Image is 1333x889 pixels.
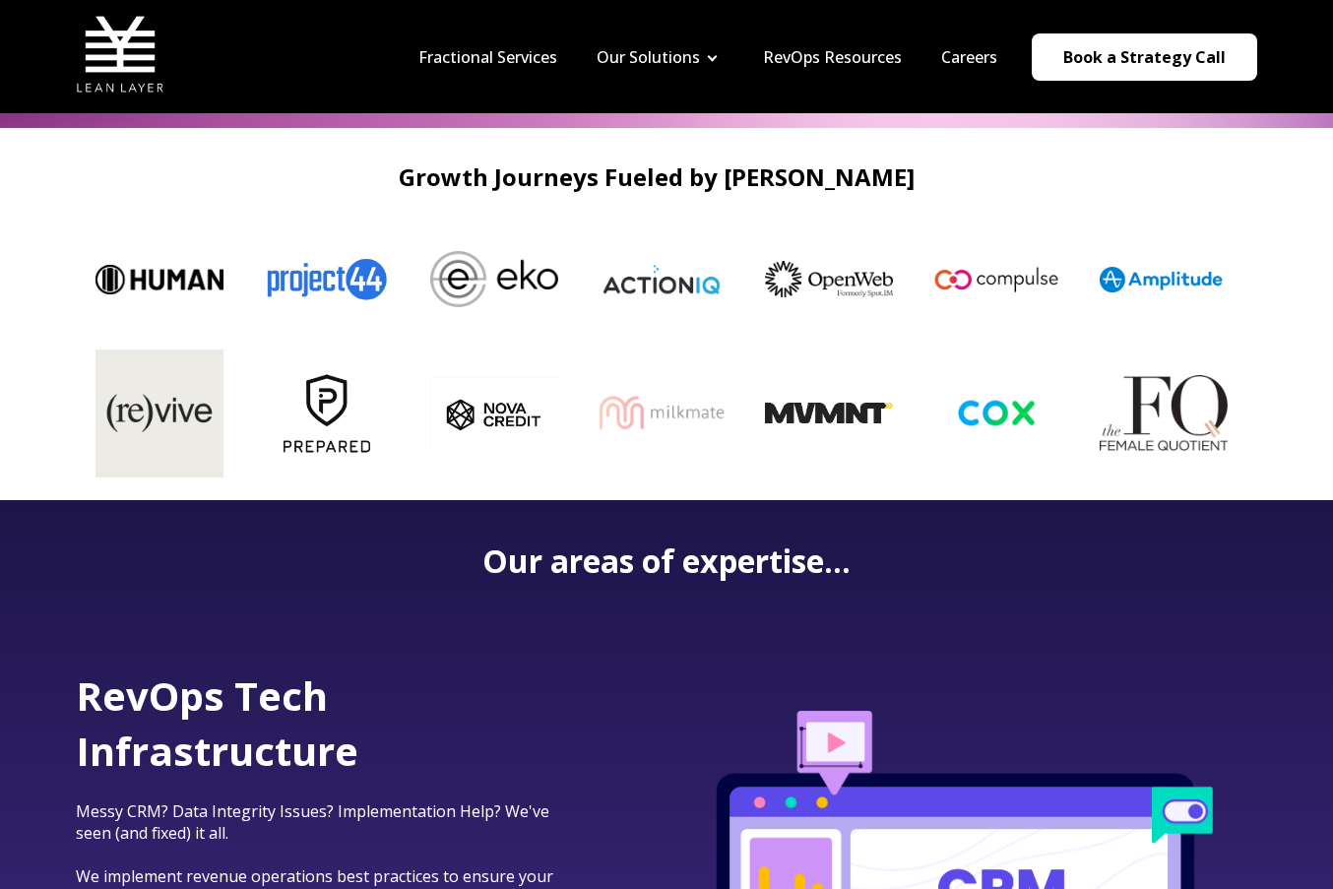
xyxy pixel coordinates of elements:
img: Amplitude [1074,267,1202,292]
img: Lean Layer Logo [76,10,164,98]
img: Project44 [237,245,365,312]
strong: Our areas of expertise... [482,540,851,582]
img: Eko [405,251,533,307]
img: nova_c [464,377,592,449]
span: RevOps Tech Infrastructure [76,668,358,778]
img: cox-logo-og-image [966,392,1094,434]
img: Prepared-Logo [296,349,424,477]
img: byrevive [129,349,257,477]
a: RevOps Resources [763,46,902,68]
img: The FQ [1133,375,1261,451]
a: Careers [941,46,997,68]
a: Our Solutions [597,46,700,68]
img: Human [70,265,198,294]
div: Navigation Menu [399,46,1017,68]
img: ActionIQ [572,263,700,296]
a: Fractional Services [418,46,557,68]
img: OpenWeb [739,261,867,297]
img: Compulse [907,246,1035,313]
a: Book a Strategy Call [1032,33,1257,81]
img: milkmate [631,394,759,431]
h2: Growth Journeys Fueled by [PERSON_NAME] [76,163,1238,190]
img: MVMNT [798,403,926,424]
